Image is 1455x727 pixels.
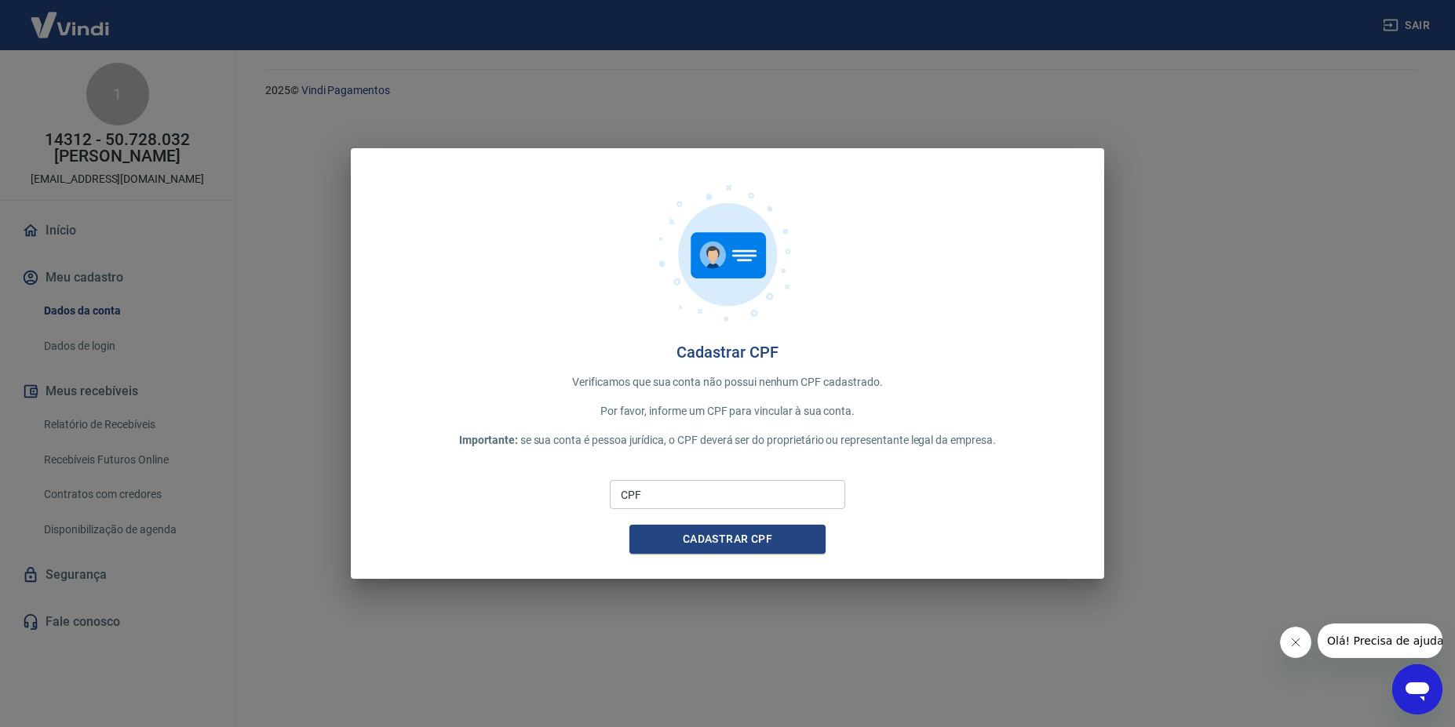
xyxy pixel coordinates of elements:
p: Verificamos que sua conta não possui nenhum CPF cadastrado. [376,374,1079,391]
h4: Cadastrar CPF [376,343,1079,362]
img: cpf.717f05c5be8aae91fe8f.png [649,173,806,330]
p: Por favor, informe um CPF para vincular à sua conta. [376,403,1079,420]
span: Importante: [459,434,517,446]
button: Cadastrar CPF [629,525,826,554]
iframe: Mensagem da empresa [1318,623,1442,658]
iframe: Fechar mensagem [1280,627,1311,658]
p: se sua conta é pessoa jurídica, o CPF deverá ser do proprietário ou representante legal da empresa. [376,432,1079,449]
iframe: Botão para abrir a janela de mensagens [1392,664,1442,714]
span: Olá! Precisa de ajuda? [9,11,132,24]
